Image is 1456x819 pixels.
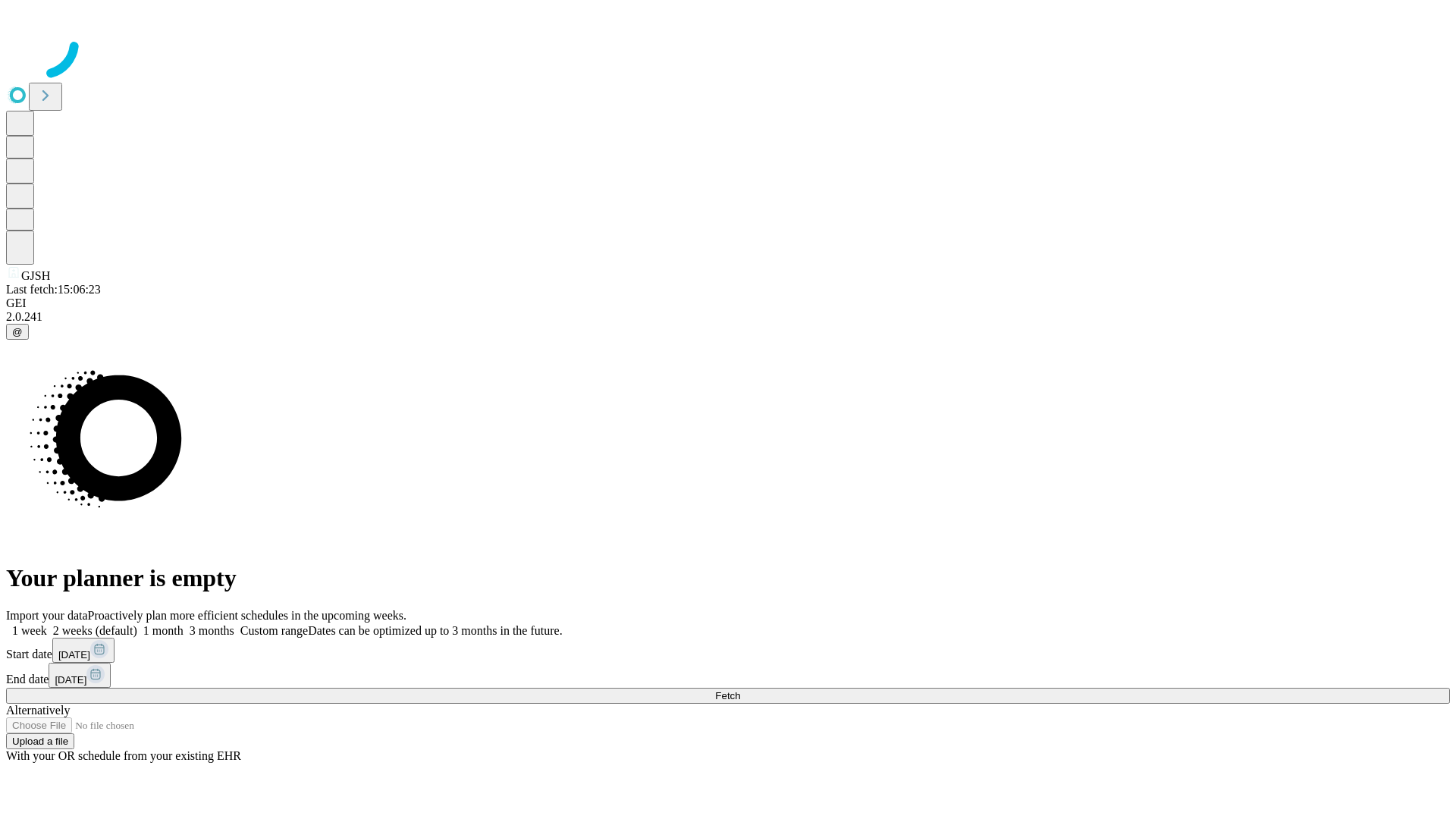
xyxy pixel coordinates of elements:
[12,624,47,637] span: 1 week
[6,609,88,622] span: Import your data
[52,638,115,663] button: [DATE]
[308,624,562,637] span: Dates can be optimized up to 3 months in the future.
[6,564,1450,592] h1: Your planner is empty
[143,624,184,637] span: 1 month
[6,310,1450,324] div: 2.0.241
[6,749,241,762] span: With your OR schedule from your existing EHR
[6,688,1450,704] button: Fetch
[12,326,23,337] span: @
[6,733,74,749] button: Upload a file
[715,690,740,701] span: Fetch
[190,624,234,637] span: 3 months
[6,638,1450,663] div: Start date
[55,674,86,686] span: [DATE]
[240,624,308,637] span: Custom range
[6,324,29,340] button: @
[6,297,1450,310] div: GEI
[53,624,137,637] span: 2 weeks (default)
[21,269,50,282] span: GJSH
[6,663,1450,688] div: End date
[6,704,70,717] span: Alternatively
[58,649,90,661] span: [DATE]
[6,283,101,296] span: Last fetch: 15:06:23
[88,609,406,622] span: Proactively plan more efficient schedules in the upcoming weeks.
[49,663,111,688] button: [DATE]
